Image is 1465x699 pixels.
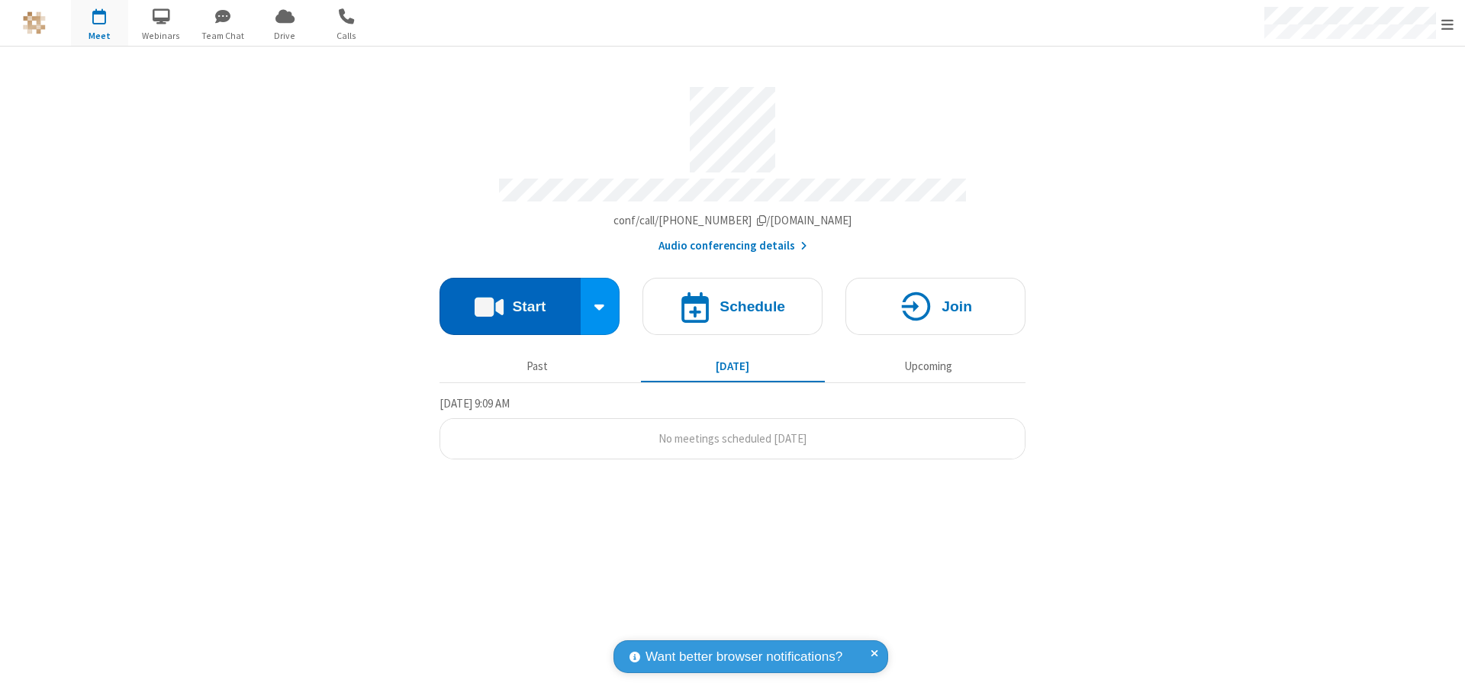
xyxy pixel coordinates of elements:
[512,299,546,314] h4: Start
[439,395,1025,460] section: Today's Meetings
[133,29,190,43] span: Webinars
[845,278,1025,335] button: Join
[581,278,620,335] div: Start conference options
[942,299,972,314] h4: Join
[613,213,852,227] span: Copy my meeting room link
[1427,659,1454,688] iframe: Chat
[439,76,1025,255] section: Account details
[318,29,375,43] span: Calls
[439,278,581,335] button: Start
[71,29,128,43] span: Meet
[658,237,807,255] button: Audio conferencing details
[195,29,252,43] span: Team Chat
[613,212,852,230] button: Copy my meeting room linkCopy my meeting room link
[446,352,629,381] button: Past
[646,647,842,667] span: Want better browser notifications?
[23,11,46,34] img: QA Selenium DO NOT DELETE OR CHANGE
[641,352,825,381] button: [DATE]
[642,278,823,335] button: Schedule
[836,352,1020,381] button: Upcoming
[256,29,314,43] span: Drive
[439,396,510,411] span: [DATE] 9:09 AM
[720,299,785,314] h4: Schedule
[658,431,807,446] span: No meetings scheduled [DATE]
